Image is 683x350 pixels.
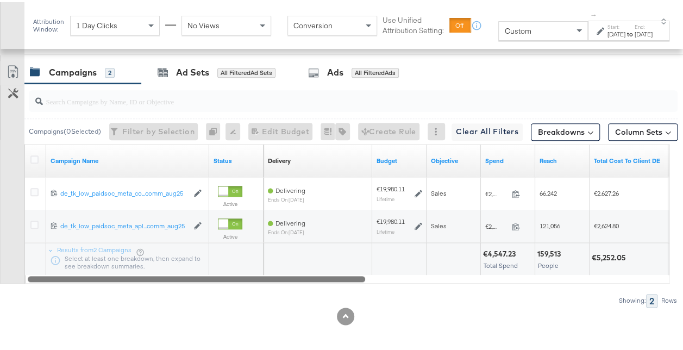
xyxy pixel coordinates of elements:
span: Conversion [293,18,333,28]
span: Sales [431,220,447,228]
label: Start: [607,21,625,28]
a: Shows the current state of your Ad Campaign. [214,154,259,163]
div: de_tk_low_paidsoc_meta_apl...comm_aug25 [60,220,188,228]
div: Campaigns ( 0 Selected) [29,124,101,134]
div: €5,252.05 [592,251,629,261]
span: €2,274.68 [485,187,507,196]
span: €2,272.55 [485,220,507,228]
button: Clear All Filters [452,121,523,139]
label: Active [218,231,242,238]
span: 1 Day Clicks [76,18,117,28]
sub: Lifetime [377,226,394,233]
a: Your campaign name. [51,154,205,163]
span: People [538,259,559,267]
span: Clear All Filters [456,123,518,136]
sub: ends on [DATE] [268,227,305,233]
div: 2 [105,66,115,76]
div: Ads [327,64,343,77]
div: Ad Sets [176,64,209,77]
span: Total Spend [484,259,518,267]
div: All Filtered Ad Sets [217,66,275,76]
span: 121,056 [540,220,560,228]
a: Your campaign's objective. [431,154,477,163]
span: Custom [504,24,531,34]
span: Delivering [275,184,305,192]
button: Breakdowns [531,121,600,139]
span: Sales [431,187,447,195]
a: The total amount spent to date. [485,154,531,163]
a: Reflects the ability of your Ad Campaign to achieve delivery based on ad states, schedule and bud... [268,154,291,163]
span: 66,242 [540,187,557,195]
a: The maximum amount you're willing to spend on your ads, on average each day or over the lifetime ... [377,154,422,163]
span: No Views [187,18,220,28]
div: [DATE] [607,28,625,36]
strong: to [625,28,635,36]
a: The number of people your ad was served to. [540,154,585,163]
div: [DATE] [635,28,653,36]
div: Attribution Window: [33,16,65,31]
div: 0 [206,121,225,138]
label: End: [635,21,653,28]
input: Search Campaigns by Name, ID or Objective [43,84,621,105]
sub: Lifetime [377,193,394,200]
a: de_tk_low_paidsoc_meta_co...comm_aug25 [60,187,188,196]
sub: ends on [DATE] [268,195,305,201]
span: €2,624.80 [594,220,619,228]
span: €2,627.26 [594,187,619,195]
div: Campaigns [49,64,97,77]
div: 2 [646,292,657,305]
label: Use Unified Attribution Setting: [383,13,445,33]
div: Showing: [618,295,646,302]
span: ↑ [589,11,599,15]
div: 159,513 [537,247,564,257]
label: Active [218,198,242,205]
div: Rows [661,295,678,302]
div: Delivery [268,154,291,163]
div: €4,547.23 [483,247,519,257]
a: de_tk_low_paidsoc_meta_apl...comm_aug25 [60,220,188,229]
button: Column Sets [608,121,678,139]
span: Delivering [275,217,305,225]
div: €19,980.11 [377,183,405,191]
div: €19,980.11 [377,215,405,224]
div: All Filtered Ads [352,66,399,76]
